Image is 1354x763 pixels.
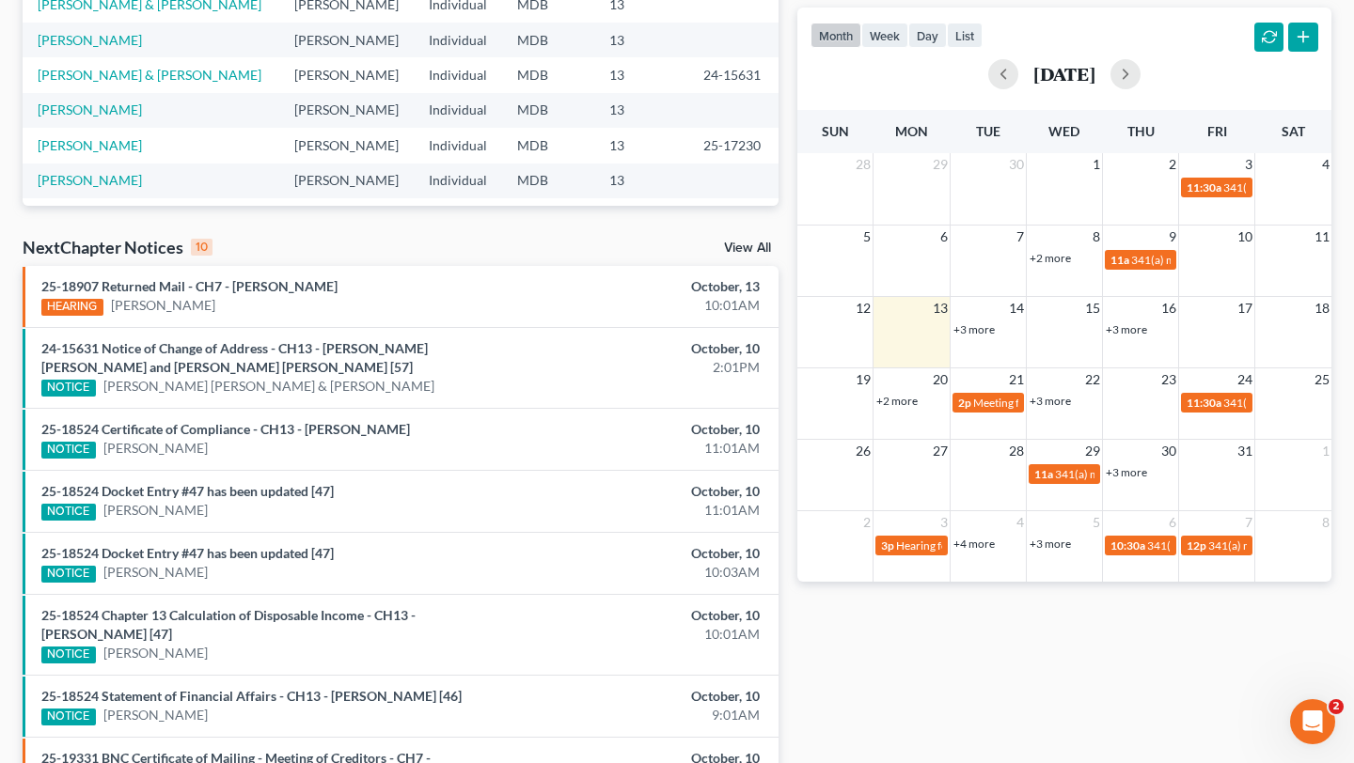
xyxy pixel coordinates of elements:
[854,368,873,391] span: 19
[938,226,950,248] span: 6
[38,137,142,153] a: [PERSON_NAME]
[191,239,213,256] div: 10
[532,277,759,296] div: October, 13
[861,226,873,248] span: 5
[41,688,462,704] a: 25-18524 Statement of Financial Affairs - CH13 - [PERSON_NAME] [46]
[41,380,96,397] div: NOTICE
[1236,297,1254,319] span: 17
[1106,322,1147,336] a: +3 more
[1167,511,1178,534] span: 6
[1329,699,1344,714] span: 2
[414,198,502,233] td: Individual
[532,339,759,358] div: October, 10
[1015,226,1026,248] span: 7
[1167,226,1178,248] span: 9
[532,544,759,563] div: October, 10
[958,396,971,410] span: 2p
[594,163,688,198] td: 13
[688,57,779,92] td: 24-15631
[41,646,96,663] div: NOTICE
[1030,251,1071,265] a: +2 more
[854,153,873,176] span: 28
[1055,467,1236,481] span: 341(a) meeting for [PERSON_NAME]
[41,607,416,642] a: 25-18524 Chapter 13 Calculation of Disposable Income - CH13 - [PERSON_NAME] [47]
[41,442,96,459] div: NOTICE
[532,706,759,724] div: 9:01AM
[41,278,338,294] a: 25-18907 Returned Mail - CH7 - [PERSON_NAME]
[532,606,759,625] div: October, 10
[594,128,688,163] td: 13
[931,440,950,462] span: 27
[1015,511,1026,534] span: 4
[1187,396,1221,410] span: 11:30a
[1236,226,1254,248] span: 10
[103,706,208,724] a: [PERSON_NAME]
[938,511,950,534] span: 3
[947,23,983,48] button: list
[1110,538,1145,553] span: 10:30a
[1106,465,1147,479] a: +3 more
[1313,368,1331,391] span: 25
[38,67,261,83] a: [PERSON_NAME] & [PERSON_NAME]
[502,93,594,128] td: MDB
[502,128,594,163] td: MDB
[532,420,759,439] div: October, 10
[861,23,908,48] button: week
[854,297,873,319] span: 12
[414,23,502,57] td: Individual
[724,241,771,255] a: View All
[414,163,502,198] td: Individual
[1243,153,1254,176] span: 3
[103,377,434,396] a: [PERSON_NAME] [PERSON_NAME] & [PERSON_NAME]
[1187,538,1206,553] span: 12p
[895,123,928,139] span: Mon
[854,440,873,462] span: 26
[1030,394,1071,408] a: +3 more
[973,396,1121,410] span: Meeting for [PERSON_NAME]
[594,198,688,233] td: 7
[1131,253,1313,267] span: 341(a) meeting for [PERSON_NAME]
[1083,297,1102,319] span: 15
[41,340,428,375] a: 24-15631 Notice of Change of Address - CH13 - [PERSON_NAME] [PERSON_NAME] and [PERSON_NAME] [PERS...
[502,198,594,233] td: MDB
[594,23,688,57] td: 13
[1007,153,1026,176] span: 30
[279,198,414,233] td: [PERSON_NAME]
[1007,368,1026,391] span: 21
[1236,440,1254,462] span: 31
[279,163,414,198] td: [PERSON_NAME]
[414,93,502,128] td: Individual
[502,163,594,198] td: MDB
[532,439,759,458] div: 11:01AM
[103,501,208,520] a: [PERSON_NAME]
[38,172,142,188] a: [PERSON_NAME]
[41,545,334,561] a: 25-18524 Docket Entry #47 has been updated [47]
[1007,297,1026,319] span: 14
[1320,440,1331,462] span: 1
[279,93,414,128] td: [PERSON_NAME]
[861,511,873,534] span: 2
[532,482,759,501] div: October, 10
[881,538,894,553] span: 3p
[1091,511,1102,534] span: 5
[1243,511,1254,534] span: 7
[532,563,759,582] div: 10:03AM
[279,128,414,163] td: [PERSON_NAME]
[953,537,995,551] a: +4 more
[931,368,950,391] span: 20
[811,23,861,48] button: month
[279,23,414,57] td: [PERSON_NAME]
[1320,153,1331,176] span: 4
[23,236,213,258] div: NextChapter Notices
[532,625,759,644] div: 10:01AM
[41,566,96,583] div: NOTICE
[1167,153,1178,176] span: 2
[1187,180,1221,195] span: 11:30a
[1007,440,1026,462] span: 28
[1159,297,1178,319] span: 16
[688,128,779,163] td: 25-17230
[532,687,759,706] div: October, 10
[1091,226,1102,248] span: 8
[1033,64,1095,84] h2: [DATE]
[822,123,849,139] span: Sun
